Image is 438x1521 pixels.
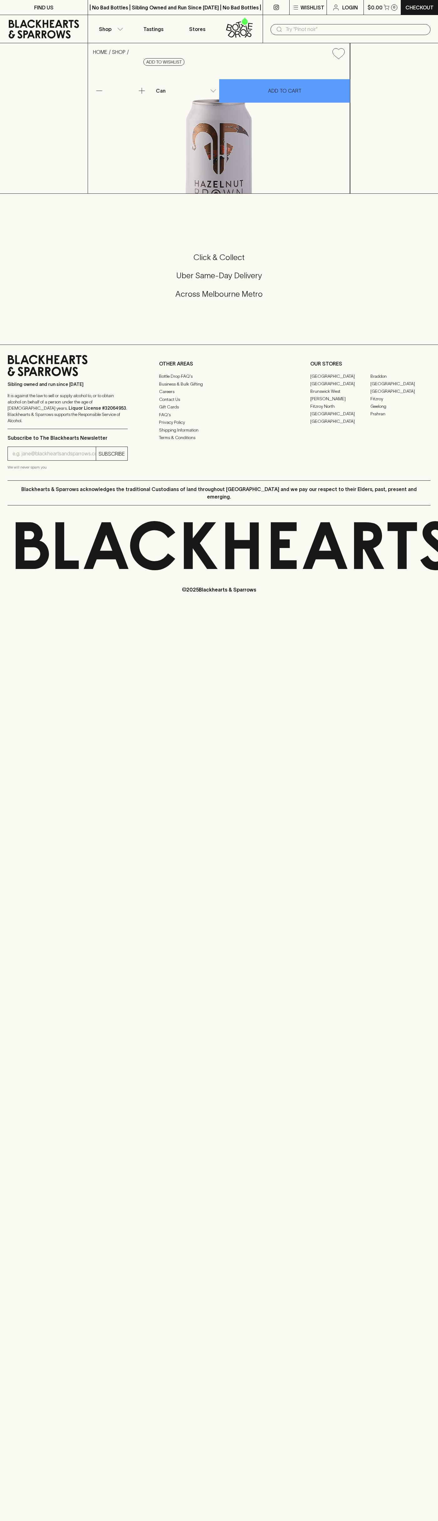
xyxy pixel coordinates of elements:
[156,87,166,95] p: Can
[368,4,383,11] p: $0.00
[310,402,370,410] a: Fitzroy North
[112,49,126,55] a: SHOP
[8,227,430,332] div: Call to action block
[69,406,126,411] strong: Liquor License #32064953
[159,373,279,380] a: Bottle Drop FAQ's
[310,395,370,402] a: [PERSON_NAME]
[159,396,279,403] a: Contact Us
[159,388,279,396] a: Careers
[330,46,347,62] button: Add to wishlist
[310,410,370,417] a: [GEOGRAPHIC_DATA]
[189,25,205,33] p: Stores
[8,464,128,470] p: We will never spam you
[159,426,279,434] a: Shipping Information
[93,49,107,55] a: HOME
[8,381,128,387] p: Sibling owned and run since [DATE]
[370,410,430,417] a: Prahran
[310,360,430,367] p: OUR STORES
[268,87,301,95] p: ADD TO CART
[286,24,425,34] input: Try "Pinot noir"
[370,372,430,380] a: Braddon
[159,380,279,388] a: Business & Bulk Gifting
[99,25,111,33] p: Shop
[159,360,279,367] p: OTHER AREAS
[310,417,370,425] a: [GEOGRAPHIC_DATA]
[131,15,175,43] a: Tastings
[301,4,324,11] p: Wishlist
[143,58,184,66] button: Add to wishlist
[159,434,279,442] a: Terms & Conditions
[370,402,430,410] a: Geelong
[13,449,96,459] input: e.g. jane@blackheartsandsparrows.com.au
[342,4,358,11] p: Login
[393,6,395,9] p: 0
[175,15,219,43] a: Stores
[96,447,127,460] button: SUBSCRIBE
[8,392,128,424] p: It is against the law to sell or supply alcohol to, or to obtain alcohol on behalf of a person un...
[405,4,434,11] p: Checkout
[370,395,430,402] a: Fitzroy
[8,270,430,281] h5: Uber Same-Day Delivery
[159,411,279,418] a: FAQ's
[159,419,279,426] a: Privacy Policy
[99,450,125,458] p: SUBSCRIBE
[370,380,430,387] a: [GEOGRAPHIC_DATA]
[88,64,350,193] img: 70663.png
[219,79,350,103] button: ADD TO CART
[12,485,426,500] p: Blackhearts & Sparrows acknowledges the traditional Custodians of land throughout [GEOGRAPHIC_DAT...
[8,289,430,299] h5: Across Melbourne Metro
[310,372,370,380] a: [GEOGRAPHIC_DATA]
[88,15,132,43] button: Shop
[8,252,430,263] h5: Click & Collect
[159,403,279,411] a: Gift Cards
[34,4,54,11] p: FIND US
[153,84,219,97] div: Can
[310,387,370,395] a: Brunswick West
[8,434,128,442] p: Subscribe to The Blackhearts Newsletter
[143,25,163,33] p: Tastings
[310,380,370,387] a: [GEOGRAPHIC_DATA]
[370,387,430,395] a: [GEOGRAPHIC_DATA]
